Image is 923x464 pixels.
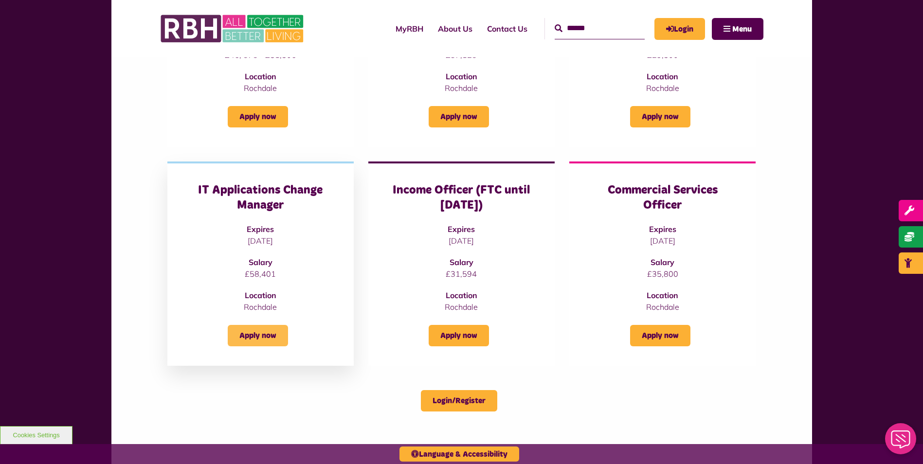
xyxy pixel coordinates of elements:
[388,82,535,94] p: Rochdale
[712,18,763,40] button: Navigation
[187,301,334,313] p: Rochdale
[228,106,288,127] a: Apply now
[589,183,736,213] h3: Commercial Services Officer
[450,257,473,267] strong: Salary
[429,106,489,127] a: Apply now
[245,290,276,300] strong: Location
[388,183,535,213] h3: Income Officer (FTC until [DATE])
[388,16,431,42] a: MyRBH
[160,10,306,48] img: RBH
[589,268,736,280] p: £35,800
[555,18,645,39] input: Search
[654,18,705,40] a: MyRBH
[187,268,334,280] p: £58,401
[187,82,334,94] p: Rochdale
[448,224,475,234] strong: Expires
[589,82,736,94] p: Rochdale
[480,16,535,42] a: Contact Us
[388,235,535,247] p: [DATE]
[388,301,535,313] p: Rochdale
[421,390,497,411] a: Login/Register
[732,25,752,33] span: Menu
[187,183,334,213] h3: IT Applications Change Manager
[446,71,477,81] strong: Location
[431,16,480,42] a: About Us
[589,301,736,313] p: Rochdale
[228,325,288,346] a: Apply now
[879,420,923,464] iframe: Netcall Web Assistant for live chat
[651,257,674,267] strong: Salary
[630,106,690,127] a: Apply now
[446,290,477,300] strong: Location
[589,235,736,247] p: [DATE]
[247,224,274,234] strong: Expires
[245,71,276,81] strong: Location
[647,290,678,300] strong: Location
[388,268,535,280] p: £31,594
[399,446,519,462] button: Language & Accessibility
[649,224,676,234] strong: Expires
[429,325,489,346] a: Apply now
[249,257,272,267] strong: Salary
[647,71,678,81] strong: Location
[630,325,690,346] a: Apply now
[187,235,334,247] p: [DATE]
